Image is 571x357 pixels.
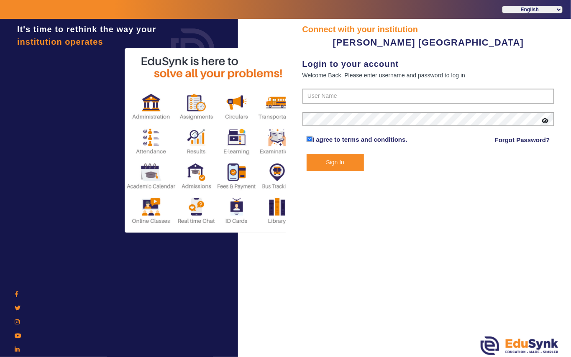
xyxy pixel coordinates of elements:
img: login2.png [125,48,300,233]
span: It's time to rethink the way your [17,25,156,34]
span: institution operates [17,37,103,46]
button: Sign In [307,154,364,171]
div: Connect with your institution [302,23,555,36]
a: Forgot Password? [495,135,550,145]
div: Welcome Back, Please enter username and password to log in [302,70,555,80]
img: edusynk.png [481,337,558,355]
div: Login to your account [302,58,555,70]
input: User Name [302,89,555,104]
div: [PERSON_NAME] [GEOGRAPHIC_DATA] [302,36,555,49]
a: I agree to terms and conditions. [312,136,407,143]
img: login.png [161,19,224,82]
